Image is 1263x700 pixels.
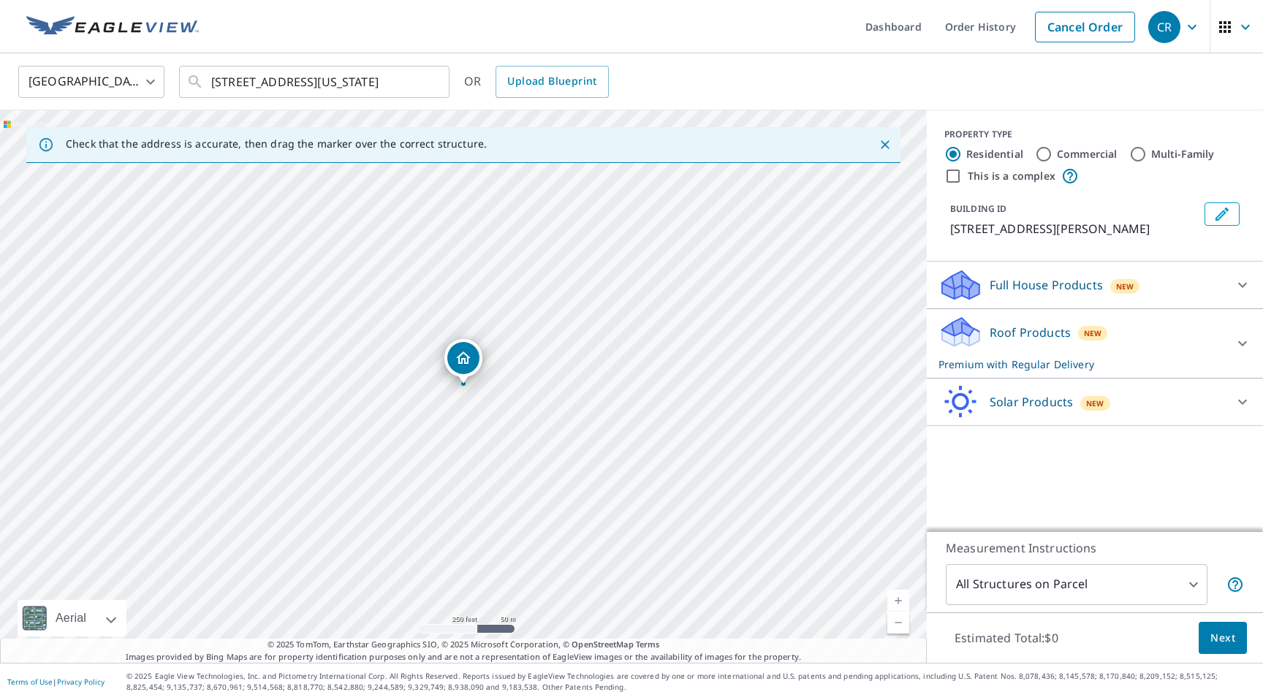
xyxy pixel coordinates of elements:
[444,339,482,384] div: Dropped pin, building 1, Residential property, 1819 Drakestone Ave Nichols Hills, OK 73120
[1084,327,1102,339] span: New
[943,622,1070,654] p: Estimated Total: $0
[938,315,1251,372] div: Roof ProductsNewPremium with Regular Delivery
[938,384,1251,419] div: Solar ProductsNew
[464,66,609,98] div: OR
[950,202,1006,215] p: BUILDING ID
[7,677,53,687] a: Terms of Use
[57,677,105,687] a: Privacy Policy
[1226,576,1244,593] span: Your report will include each building or structure inside the parcel boundary. In some cases, du...
[990,276,1103,294] p: Full House Products
[944,128,1245,141] div: PROPERTY TYPE
[507,72,596,91] span: Upload Blueprint
[946,539,1244,557] p: Measurement Instructions
[1199,622,1247,655] button: Next
[1035,12,1135,42] a: Cancel Order
[18,600,126,636] div: Aerial
[66,137,487,151] p: Check that the address is accurate, then drag the marker over the correct structure.
[966,147,1023,161] label: Residential
[887,590,909,612] a: Current Level 17, Zoom In
[51,600,91,636] div: Aerial
[636,639,660,650] a: Terms
[268,639,660,651] span: © 2025 TomTom, Earthstar Geographics SIO, © 2025 Microsoft Corporation, ©
[950,220,1199,237] p: [STREET_ADDRESS][PERSON_NAME]
[968,169,1055,183] label: This is a complex
[938,357,1225,372] p: Premium with Regular Delivery
[1116,281,1134,292] span: New
[938,267,1251,303] div: Full House ProductsNew
[876,135,895,154] button: Close
[1210,629,1235,647] span: Next
[1057,147,1118,161] label: Commercial
[1086,397,1104,409] span: New
[26,16,199,38] img: EV Logo
[496,66,608,98] a: Upload Blueprint
[990,324,1071,341] p: Roof Products
[1205,202,1240,226] button: Edit building 1
[990,393,1073,411] p: Solar Products
[1151,147,1215,161] label: Multi-Family
[211,61,420,102] input: Search by address or latitude-longitude
[7,677,105,686] p: |
[126,671,1256,693] p: © 2025 Eagle View Technologies, Inc. and Pictometry International Corp. All Rights Reserved. Repo...
[572,639,633,650] a: OpenStreetMap
[1148,11,1180,43] div: CR
[887,612,909,634] a: Current Level 17, Zoom Out
[18,61,164,102] div: [GEOGRAPHIC_DATA]
[946,564,1207,605] div: All Structures on Parcel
